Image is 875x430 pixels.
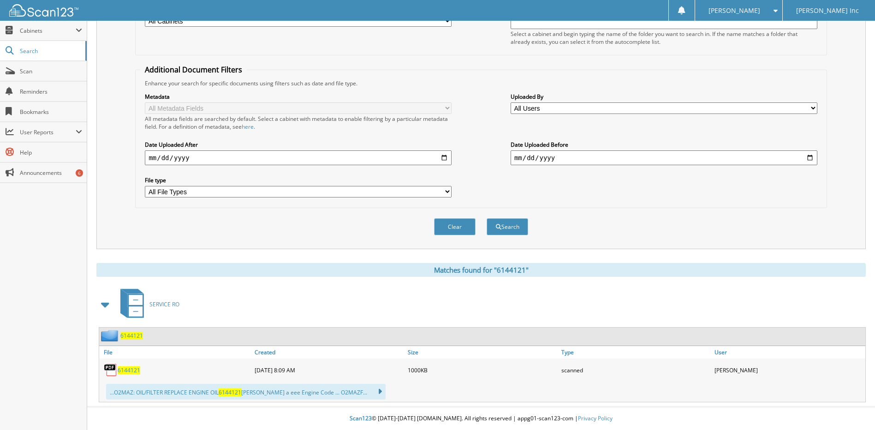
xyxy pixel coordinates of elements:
[405,361,559,379] div: 1000KB
[350,414,372,422] span: Scan123
[87,407,875,430] div: © [DATE]-[DATE] [DOMAIN_NAME]. All rights reserved | appg01-scan123-com |
[559,346,712,358] a: Type
[140,79,821,87] div: Enhance your search for specific documents using filters such as date and file type.
[708,8,760,13] span: [PERSON_NAME]
[106,384,386,400] div: ...O2MAZ: OIL/FILTER REPLACE ENGINE OIL [PERSON_NAME] a eee Engine Code ... O2MAZF...
[20,27,76,35] span: Cabinets
[99,346,252,358] a: File
[559,361,712,379] div: scanned
[252,361,405,379] div: [DATE] 8:09 AM
[20,108,82,116] span: Bookmarks
[104,363,118,377] img: PDF.png
[118,366,140,374] a: 6144121
[511,30,817,46] div: Select a cabinet and begin typing the name of the folder you want to search in. If the name match...
[145,150,452,165] input: start
[20,88,82,96] span: Reminders
[252,346,405,358] a: Created
[145,176,452,184] label: File type
[101,330,120,341] img: folder2.png
[145,115,452,131] div: All metadata fields are searched by default. Select a cabinet with metadata to enable filtering b...
[487,218,528,235] button: Search
[9,4,78,17] img: scan123-logo-white.svg
[712,361,865,379] div: [PERSON_NAME]
[20,128,76,136] span: User Reports
[120,332,143,340] a: 6144121
[76,169,83,177] div: 6
[405,346,559,358] a: Size
[829,386,875,430] iframe: Chat Widget
[511,141,817,149] label: Date Uploaded Before
[434,218,476,235] button: Clear
[219,388,241,396] span: 6144121
[242,123,254,131] a: here
[20,67,82,75] span: Scan
[115,286,179,322] a: SERVICE RO
[149,300,179,308] span: SERVICE RO
[20,149,82,156] span: Help
[145,141,452,149] label: Date Uploaded After
[96,263,866,277] div: Matches found for "6144121"
[145,93,452,101] label: Metadata
[140,65,247,75] legend: Additional Document Filters
[511,150,817,165] input: end
[511,93,817,101] label: Uploaded By
[712,346,865,358] a: User
[796,8,859,13] span: [PERSON_NAME] Inc
[578,414,613,422] a: Privacy Policy
[20,169,82,177] span: Announcements
[20,47,81,55] span: Search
